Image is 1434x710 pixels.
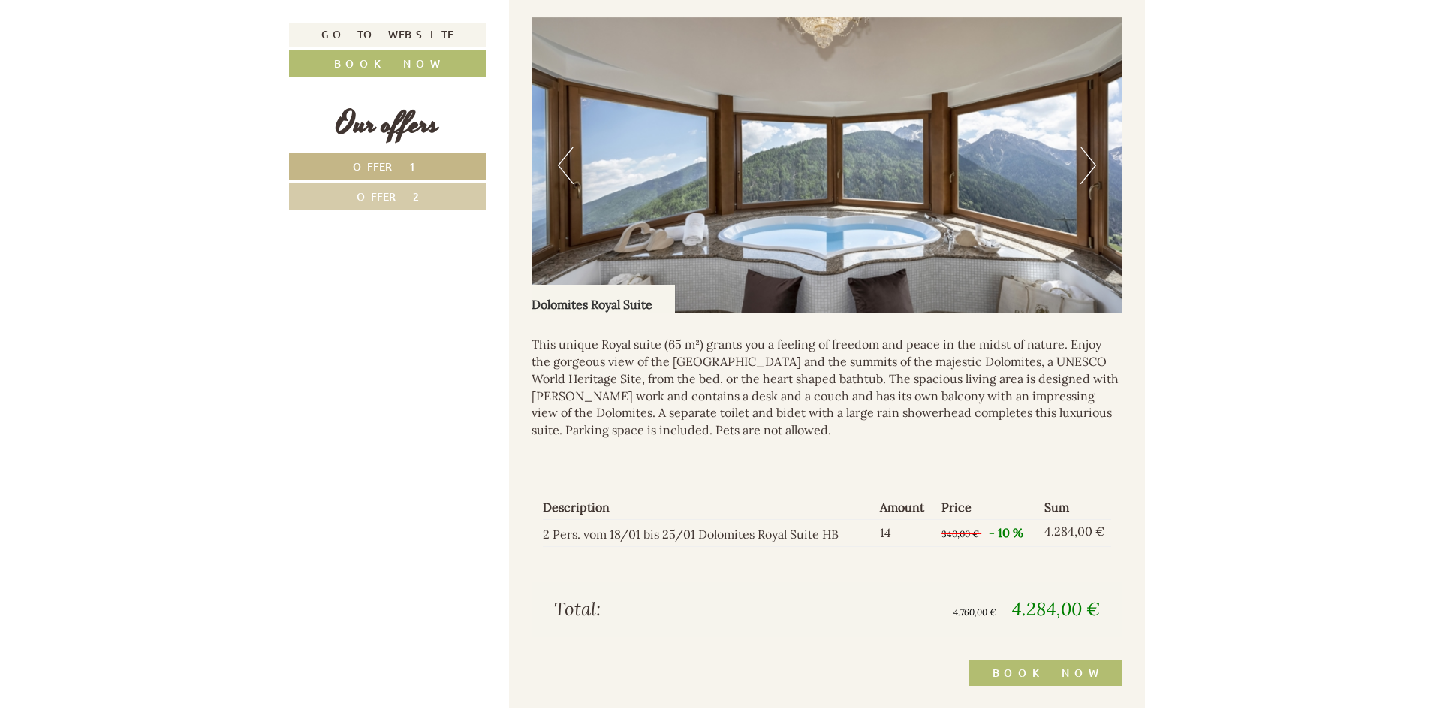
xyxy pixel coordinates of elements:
[558,147,574,184] button: Previous
[1038,519,1111,546] td: 4.284,00 €
[353,159,423,174] span: Offer 1
[357,189,419,204] span: Offer 2
[953,606,996,618] span: 4.760,00 €
[289,23,486,47] a: Go to website
[532,17,1123,313] img: image
[543,519,874,546] td: 2 Pers. vom 18/01 bis 25/01 Dolomites Royal Suite HB
[969,660,1122,686] a: Book now
[874,519,935,546] td: 14
[989,525,1023,540] span: - 10 %
[1038,496,1111,519] th: Sum
[1080,147,1096,184] button: Next
[543,496,874,519] th: Description
[874,496,935,519] th: Amount
[1012,597,1100,621] span: 4.284,00 €
[532,313,1123,461] div: This unique Royal suite (65 m²) grants you a feeling of freedom and peace in the midst of nature....
[935,496,1038,519] th: Price
[543,597,827,622] div: Total:
[289,103,486,146] div: Our offers
[289,50,486,77] a: Book now
[532,285,675,313] div: Dolomites Royal Suite
[941,528,979,539] span: 340,00 €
